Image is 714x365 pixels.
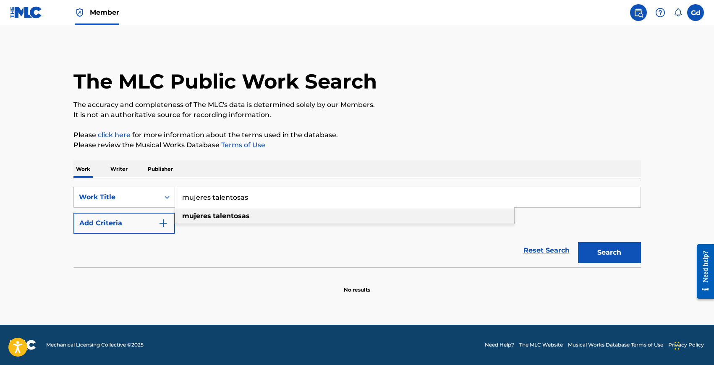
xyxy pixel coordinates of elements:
[655,8,665,18] img: help
[213,212,250,220] strong: talentosas
[79,192,154,202] div: Work Title
[73,187,641,267] form: Search Form
[73,110,641,120] p: It is not an authoritative source for recording information.
[485,341,514,349] a: Need Help?
[46,341,144,349] span: Mechanical Licensing Collective © 2025
[90,8,119,17] span: Member
[98,131,131,139] a: click here
[690,238,714,305] iframe: Resource Center
[73,160,93,178] p: Work
[675,333,680,358] div: Drag
[668,341,704,349] a: Privacy Policy
[108,160,130,178] p: Writer
[75,8,85,18] img: Top Rightsholder
[145,160,175,178] p: Publisher
[73,130,641,140] p: Please for more information about the terms used in the database.
[344,276,370,294] p: No results
[519,341,563,349] a: The MLC Website
[158,218,168,228] img: 9d2ae6d4665cec9f34b9.svg
[73,69,377,94] h1: The MLC Public Work Search
[568,341,663,349] a: Musical Works Database Terms of Use
[220,141,265,149] a: Terms of Use
[674,8,682,17] div: Notifications
[672,325,714,365] iframe: Chat Widget
[578,242,641,263] button: Search
[73,100,641,110] p: The accuracy and completeness of The MLC's data is determined solely by our Members.
[10,6,42,18] img: MLC Logo
[73,140,641,150] p: Please review the Musical Works Database
[633,8,643,18] img: search
[652,4,669,21] div: Help
[73,213,175,234] button: Add Criteria
[10,340,36,350] img: logo
[630,4,647,21] a: Public Search
[519,241,574,260] a: Reset Search
[687,4,704,21] div: User Menu
[182,212,211,220] strong: mujeres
